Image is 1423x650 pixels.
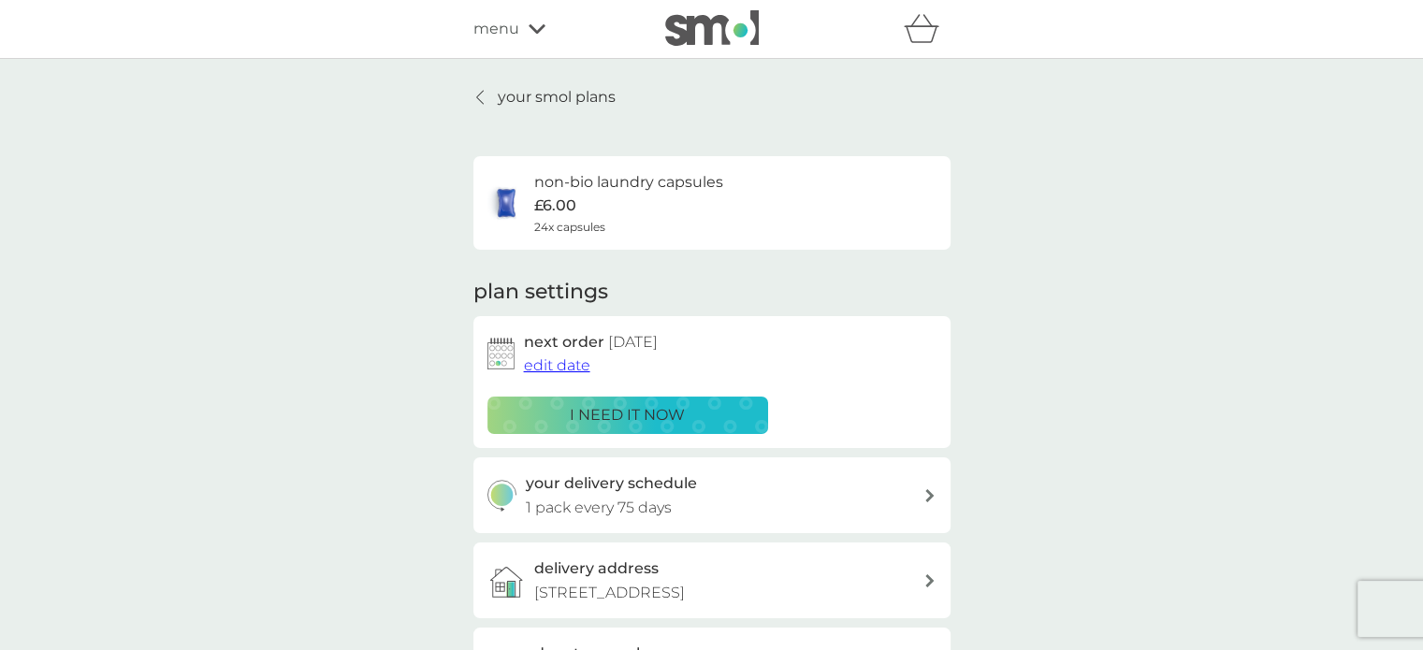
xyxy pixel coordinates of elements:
span: menu [473,17,519,41]
h2: plan settings [473,278,608,307]
p: i need it now [570,403,685,427]
p: [STREET_ADDRESS] [534,581,685,605]
button: i need it now [487,397,768,434]
a: delivery address[STREET_ADDRESS] [473,542,951,618]
p: £6.00 [534,194,576,218]
p: your smol plans [498,85,616,109]
button: your delivery schedule1 pack every 75 days [473,457,951,533]
h6: non-bio laundry capsules [534,170,723,195]
a: your smol plans [473,85,616,109]
img: smol [665,10,759,46]
h3: your delivery schedule [526,471,697,496]
h3: delivery address [534,556,659,581]
span: edit date [524,356,590,374]
span: [DATE] [608,333,658,351]
h2: next order [524,330,658,354]
button: edit date [524,354,590,378]
p: 1 pack every 75 days [526,496,672,520]
img: non-bio laundry capsules [487,184,525,222]
span: 24x capsules [534,218,605,236]
div: basket [904,10,951,48]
